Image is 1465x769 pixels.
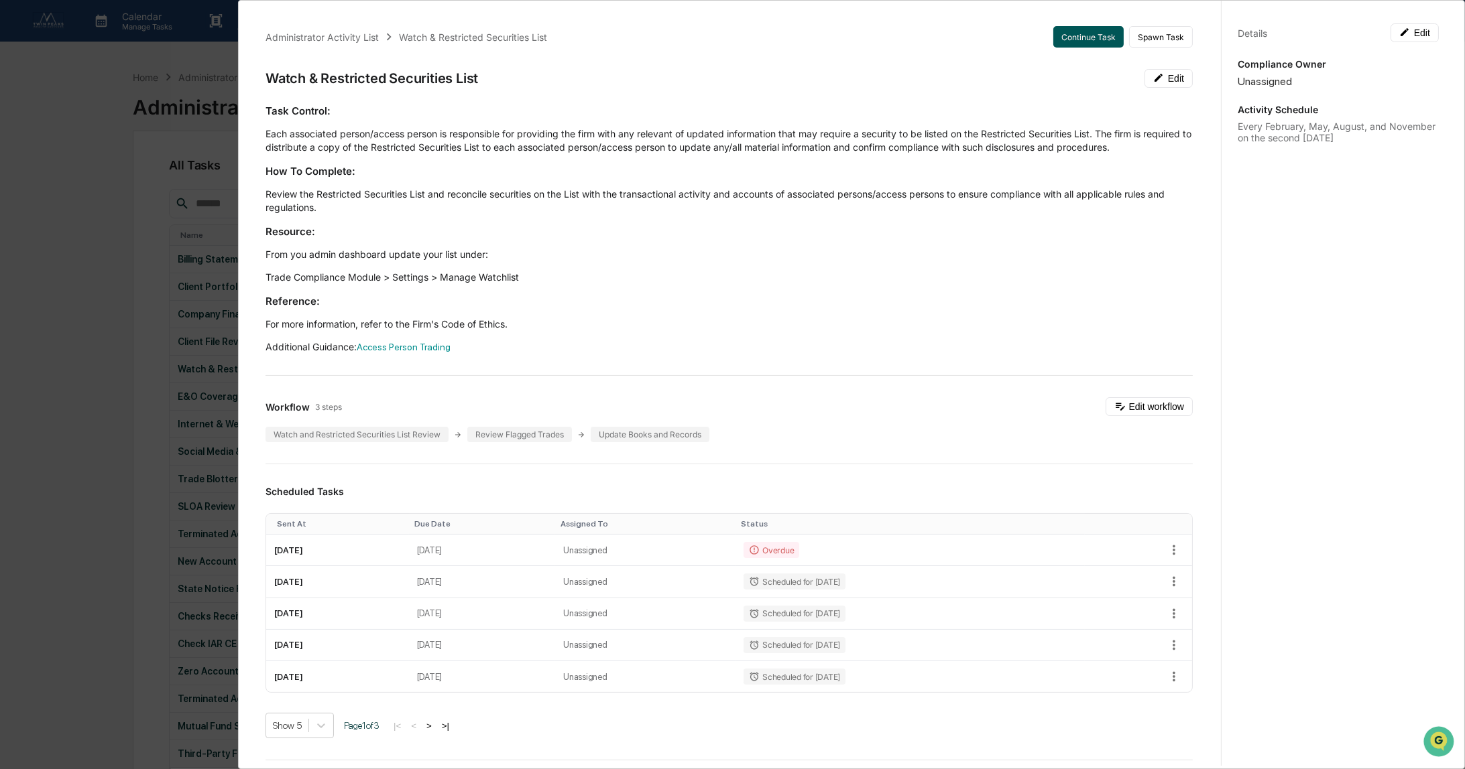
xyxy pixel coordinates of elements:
div: Scheduled for [DATE] [744,637,845,653]
button: Continue Task [1053,26,1124,48]
td: [DATE] [409,661,556,692]
td: [DATE] [266,598,409,630]
button: Edit [1145,69,1193,88]
div: Scheduled for [DATE] [744,669,845,685]
span: Pylon [133,226,162,236]
div: Overdue [744,542,799,558]
div: Watch & Restricted Securities List [266,70,478,86]
p: Each associated person/access person is responsible for providing the firm with any relevant of u... [266,127,1193,154]
div: Administrator Activity List [266,31,379,43]
td: [DATE] [409,535,556,566]
h3: Scheduled Tasks [266,486,1193,497]
p: Compliance Owner [1238,58,1439,70]
div: 🔎 [13,195,24,206]
p: Additional Guidance: [266,340,1193,354]
div: Toggle SortBy [561,519,730,529]
td: Unassigned [555,566,736,598]
button: Edit workflow [1106,397,1193,416]
iframe: Open customer support [1422,725,1458,761]
div: Toggle SortBy [414,519,550,529]
div: 🗄️ [97,169,108,180]
td: [DATE] [266,661,409,692]
span: Data Lookup [27,194,84,207]
div: Details [1238,27,1267,39]
span: 3 steps [315,402,342,412]
div: Toggle SortBy [741,519,1079,529]
input: Clear [35,60,221,74]
div: Watch & Restricted Securities List [399,31,547,43]
img: 1746055101610-c473b297-6a78-478c-a979-82029cc54cd1 [13,102,38,126]
div: Review Flagged Trades [467,427,572,442]
td: Unassigned [555,661,736,692]
a: Powered byPylon [95,226,162,236]
button: > [422,720,436,731]
td: [DATE] [409,566,556,598]
p: For more information, refer to the Firm's Code of Ethics. [266,318,1193,331]
button: Spawn Task [1129,26,1193,48]
button: |< [390,720,405,731]
p: Review the Restricted Securities List and reconcile securities on the List with the transactional... [266,188,1193,214]
td: [DATE] [266,566,409,598]
td: Unassigned [555,630,736,661]
strong: Resource: [266,225,315,238]
p: Activity Schedule [1238,104,1439,115]
div: Scheduled for [DATE] [744,573,845,589]
td: [DATE] [409,598,556,630]
a: 🗄️Attestations [92,163,172,187]
button: Edit [1391,23,1439,42]
strong: How To Complete: [266,165,355,178]
a: 🖐️Preclearance [8,163,92,187]
div: Unassigned [1238,75,1439,88]
td: [DATE] [409,630,556,661]
span: Attestations [111,168,166,182]
div: Toggle SortBy [277,519,404,529]
button: < [407,720,420,731]
div: Watch and Restricted Securities List Review [266,427,449,442]
a: Access Person Trading [357,342,451,352]
div: We're available if you need us! [46,115,170,126]
div: Start new chat [46,102,220,115]
button: >| [438,720,453,731]
button: Start new chat [228,106,244,122]
div: Scheduled for [DATE] [744,606,845,622]
strong: Task Control: [266,104,331,117]
a: 🔎Data Lookup [8,188,90,212]
strong: Reference: [266,295,320,307]
div: 🖐️ [13,169,24,180]
span: Workflow [266,401,310,413]
p: From you admin dashboard update your list under: [266,248,1193,261]
td: Unassigned [555,598,736,630]
p: How can we help? [13,27,244,49]
td: Unassigned [555,535,736,566]
span: Page 1 of 3 [344,720,379,731]
p: Trade Compliance Module > Settings > Manage Watchlist [266,271,1193,284]
td: [DATE] [266,535,409,566]
td: [DATE] [266,630,409,661]
span: Preclearance [27,168,86,182]
div: Update Books and Records [591,427,709,442]
div: Every February, May, August, and November on the second [DATE] [1238,121,1439,143]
